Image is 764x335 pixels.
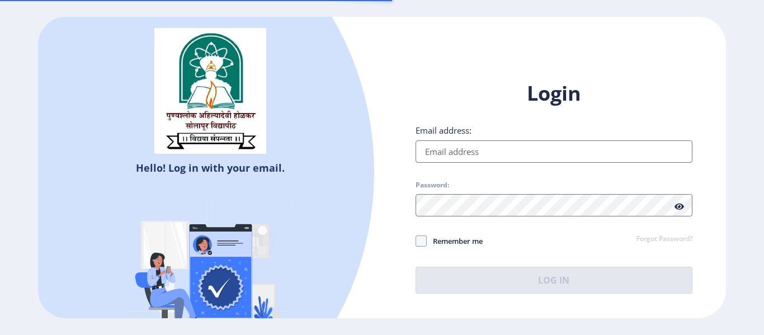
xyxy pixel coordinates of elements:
[416,181,449,190] label: Password:
[416,125,471,136] label: Email address:
[636,234,692,244] a: Forgot Password?
[154,28,266,154] img: sulogo.png
[416,267,692,294] button: Log In
[416,80,692,107] h1: Login
[416,140,692,163] input: Email address
[427,234,483,248] span: Remember me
